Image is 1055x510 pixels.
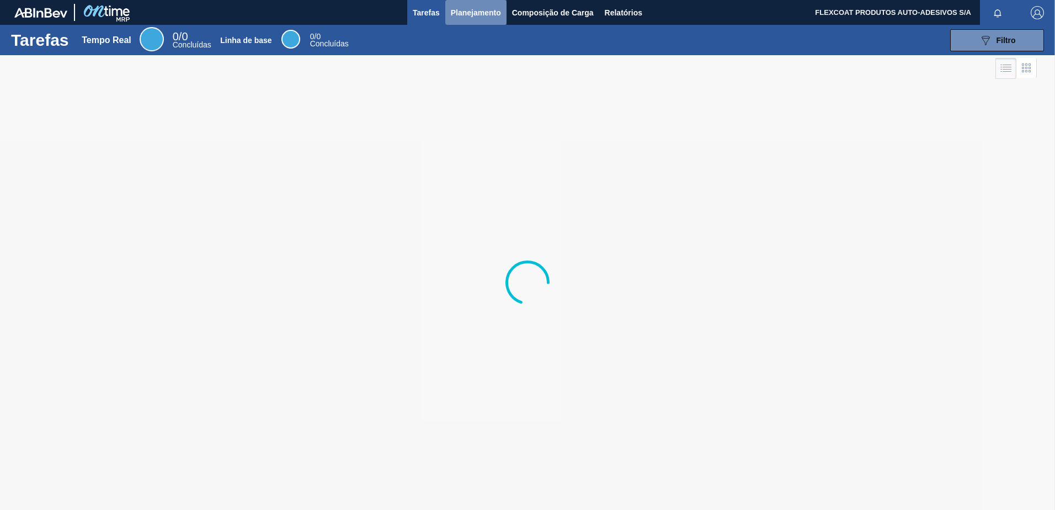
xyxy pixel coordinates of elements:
[997,36,1016,45] span: Filtro
[310,39,349,48] span: Concluídas
[281,30,300,49] div: Base Line
[82,35,131,45] div: Tempo Real
[451,6,501,19] span: Planejamento
[11,34,69,46] h1: Tarefas
[310,32,321,41] span: / 0
[413,6,440,19] span: Tarefas
[14,8,67,18] img: TNhmsLtSVTkK8tSr43FrP2fwEKptu5GPRR3wAAAABJRU5ErkJggg==
[512,6,594,19] span: Composição de Carga
[173,40,211,49] span: Concluídas
[220,36,271,45] div: Linha de base
[980,5,1015,20] button: Notificações
[310,33,349,47] div: Base Line
[173,30,188,42] span: / 0
[310,32,315,41] span: 0
[950,29,1044,51] button: Filtro
[173,30,179,42] span: 0
[140,27,164,51] div: Real Time
[173,32,211,49] div: Real Time
[1031,6,1044,19] img: Logout
[605,6,642,19] span: Relatórios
